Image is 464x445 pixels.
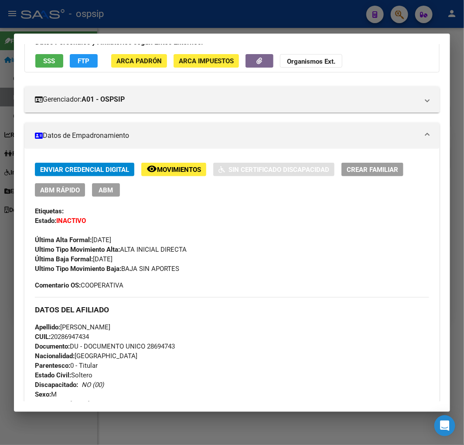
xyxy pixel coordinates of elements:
span: M [35,390,57,398]
button: FTP [70,54,98,68]
strong: Documento: [35,342,70,350]
mat-expansion-panel-header: Datos de Empadronamiento [24,123,440,149]
span: BAJA SIN APORTES [35,265,179,273]
button: Organismos Ext. [280,54,342,68]
span: ABM Rápido [40,186,80,194]
strong: Apellido: [35,323,60,331]
strong: Organismos Ext. [287,58,335,65]
strong: Etiquetas: [35,207,64,215]
button: ARCA Padrón [111,54,167,68]
strong: Estado: [35,217,56,225]
span: Sin Certificado Discapacidad [229,166,329,174]
span: Movimientos [157,166,201,174]
button: ABM [92,183,120,197]
mat-expansion-panel-header: Gerenciador:A01 - OSPSIP [24,86,440,113]
span: Soltero [35,371,92,379]
span: [DATE] [35,255,113,263]
button: Sin Certificado Discapacidad [213,163,334,176]
strong: Ultimo Tipo Movimiento Baja: [35,265,121,273]
span: 20286947434 [35,333,89,341]
button: Movimientos [141,163,206,176]
span: [PERSON_NAME] [35,323,110,331]
strong: A01 - OSPSIP [82,94,125,105]
strong: Comentario OS: [35,281,81,289]
span: FTP [78,57,90,65]
strong: Nacionalidad: [35,352,75,360]
strong: Estado Civil: [35,371,71,379]
strong: Parentesco: [35,362,70,370]
mat-panel-title: Gerenciador: [35,94,419,105]
button: ABM Rápido [35,183,85,197]
span: Crear Familiar [347,166,398,174]
span: [GEOGRAPHIC_DATA] [35,352,137,360]
mat-panel-title: Datos de Empadronamiento [35,130,419,141]
span: ARCA Impuestos [179,57,234,65]
strong: Discapacitado: [35,381,78,389]
strong: Nacimiento: [35,400,70,408]
button: SSS [35,54,63,68]
strong: CUIL: [35,333,51,341]
button: Enviar Credencial Digital [35,163,134,176]
strong: Última Baja Formal: [35,255,93,263]
button: Crear Familiar [341,163,403,176]
span: SSS [44,57,55,65]
span: 0 - Titular [35,362,98,370]
span: ARCA Padrón [116,57,162,65]
h3: DATOS DEL AFILIADO [35,305,429,315]
span: Enviar Credencial Digital [40,166,129,174]
span: COOPERATIVA [35,281,123,290]
i: NO (00) [82,381,104,389]
span: ABM [99,186,113,194]
mat-icon: remove_red_eye [147,164,157,174]
span: DU - DOCUMENTO UNICO 28694743 [35,342,175,350]
button: ARCA Impuestos [174,54,239,68]
strong: Sexo: [35,390,51,398]
strong: INACTIVO [56,217,86,225]
strong: Última Alta Formal: [35,236,92,244]
strong: Ultimo Tipo Movimiento Alta: [35,246,120,253]
div: Open Intercom Messenger [434,415,455,436]
span: [DATE] [35,400,90,408]
span: [DATE] [35,236,111,244]
span: ALTA INICIAL DIRECTA [35,246,187,253]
